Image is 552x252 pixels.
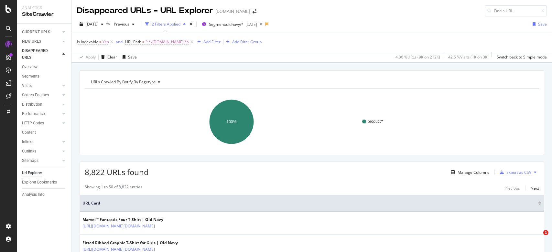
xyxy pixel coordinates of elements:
[203,39,221,45] div: Add Filter
[22,110,60,117] a: Performance
[188,21,194,27] div: times
[103,37,109,47] span: Yes
[22,139,60,145] a: Inlinks
[22,38,60,45] a: NEW URLS
[116,39,123,45] button: and
[531,185,539,191] div: Next
[253,9,256,14] div: arrow-right-arrow-left
[82,217,183,223] div: Marvel™ Fantastic Four T-Shirt | Old Navy
[530,19,547,29] button: Save
[448,54,489,60] div: 42.5 % Visits ( 1K on 3K )
[368,119,383,124] text: product/*
[195,38,221,46] button: Add Filter
[22,47,55,61] div: DISAPPEARED URLS
[22,5,66,11] div: Analytics
[77,39,98,45] span: Is Indexable
[125,39,141,45] span: URL Path
[99,52,117,62] button: Clear
[497,167,531,177] button: Export as CSV
[120,52,137,62] button: Save
[506,170,531,175] div: Export as CSV
[22,73,67,80] a: Segments
[22,129,67,136] a: Content
[215,8,250,15] div: [DOMAIN_NAME]
[111,19,137,29] button: Previous
[22,29,60,36] a: CURRENT URLS
[543,230,548,235] span: 1
[395,54,440,60] div: 4.36 % URLs ( 9K on 212K )
[504,184,520,192] button: Previous
[22,139,33,145] div: Inlinks
[22,170,67,176] a: Url Explorer
[22,157,60,164] a: Sitemaps
[530,230,546,246] iframe: Intercom live chat
[22,191,45,198] div: Analysis Info
[106,21,111,26] span: vs
[82,223,155,229] a: [URL][DOMAIN_NAME][DOMAIN_NAME]
[152,21,180,27] div: 2 Filters Applied
[22,170,42,176] div: Url Explorer
[22,82,32,89] div: Visits
[143,19,188,29] button: 2 Filters Applied
[142,39,145,45] span: =
[22,38,41,45] div: NEW URLS
[22,191,67,198] a: Analysis Info
[22,101,60,108] a: Distribution
[22,120,60,127] a: HTTP Codes
[22,73,39,80] div: Segments
[497,54,547,60] div: Switch back to Simple mode
[458,170,489,175] div: Manage Columns
[85,94,532,150] svg: A chart.
[90,77,533,87] h4: URLs Crawled By Botify By pagetype
[82,240,183,246] div: Fitted Ribbed Graphic T-Shirt for Girls | Old Navy
[146,37,189,47] span: ^.*/[DOMAIN_NAME].*$
[232,39,262,45] div: Add Filter Group
[22,179,67,186] a: Explorer Bookmarks
[22,148,36,155] div: Outlinks
[85,184,142,192] div: Showing 1 to 50 of 8,822 entries
[22,129,36,136] div: Content
[538,21,547,27] div: Save
[82,200,536,206] span: URL Card
[22,92,49,99] div: Search Engines
[22,179,57,186] div: Explorer Bookmarks
[22,64,38,70] div: Overview
[22,29,50,36] div: CURRENT URLS
[199,19,257,29] button: Segment:oldnavy/*[DATE]
[485,5,547,16] input: Find a URL
[22,47,60,61] a: DISAPPEARED URLS
[22,157,38,164] div: Sitemaps
[22,92,60,99] a: Search Engines
[22,120,44,127] div: HTTP Codes
[22,101,42,108] div: Distribution
[91,79,156,85] span: URLs Crawled By Botify By pagetype
[77,19,106,29] button: [DATE]
[22,148,60,155] a: Outlinks
[22,82,60,89] a: Visits
[223,38,262,46] button: Add Filter Group
[22,64,67,70] a: Overview
[128,54,137,60] div: Save
[504,185,520,191] div: Previous
[245,22,257,27] div: [DATE]
[494,52,547,62] button: Switch back to Simple mode
[531,184,539,192] button: Next
[22,110,45,117] div: Performance
[227,120,237,124] text: 100%
[111,21,129,27] span: Previous
[209,22,244,27] span: Segment: oldnavy/*
[86,54,96,60] div: Apply
[107,54,117,60] div: Clear
[99,39,102,45] span: =
[85,167,149,177] span: 8,822 URLs found
[86,21,98,27] span: 2025 Aug. 27th
[22,11,66,18] div: SiteCrawler
[77,52,96,62] button: Apply
[449,168,489,176] button: Manage Columns
[77,5,213,16] div: Disappeared URLs - URL Explorer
